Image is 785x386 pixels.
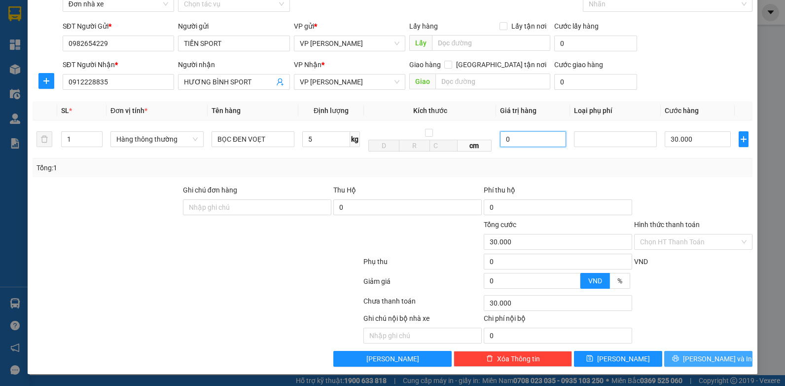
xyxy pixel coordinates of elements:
input: C [429,140,458,152]
span: Thu Hộ [333,186,356,194]
span: Hàng thông thường [116,132,198,147]
button: [PERSON_NAME] [333,351,452,367]
input: Cước lấy hàng [554,36,637,51]
input: Ghi chú đơn hàng [183,199,331,215]
span: Giao [409,74,435,89]
button: save[PERSON_NAME] [574,351,662,367]
div: Phí thu hộ [484,185,632,199]
span: Giá trị hàng [500,107,536,115]
input: 0 [500,131,566,147]
input: VD: Bàn, Ghế [212,131,294,147]
div: SĐT Người Nhận [63,59,175,70]
label: Cước giao hàng [554,61,603,69]
div: Chưa thanh toán [362,296,483,313]
span: plus [739,135,748,143]
span: kg [350,131,360,147]
span: VP Nhận [294,61,321,69]
span: delete [486,355,493,363]
span: VND [588,277,602,285]
input: Dọc đường [435,74,550,89]
th: Loại phụ phí [570,101,661,120]
input: R [399,140,430,152]
div: Phụ thu [362,256,483,273]
span: plus [39,77,54,85]
div: Ghi chú nội bộ nhà xe [363,313,482,328]
div: VP gửi [294,21,406,32]
button: deleteXóa Thông tin [454,351,572,367]
span: save [586,355,593,363]
div: Tổng: 1 [36,162,304,173]
span: Tên hàng [212,107,241,115]
input: Dọc đường [432,35,550,51]
span: [GEOGRAPHIC_DATA] tận nơi [452,59,550,70]
input: Nhập ghi chú [363,328,482,344]
input: Cước giao hàng [554,74,637,90]
label: Hình thức thanh toán [634,221,700,229]
button: delete [36,131,52,147]
div: SĐT Người Gửi [63,21,175,32]
span: Lấy [409,35,432,51]
label: Cước lấy hàng [554,22,599,30]
span: % [617,277,622,285]
span: Giao hàng [409,61,441,69]
div: Người nhận [178,59,290,70]
button: plus [38,73,54,89]
span: [PERSON_NAME] [366,353,419,364]
span: [PERSON_NAME] [597,353,650,364]
span: SL [61,107,69,115]
div: Chi phí nội bộ [484,313,632,328]
span: Đơn vị tính [110,107,147,115]
span: Kích thước [413,107,447,115]
span: Định lượng [314,107,349,115]
span: Tổng cước [484,221,516,229]
div: Giảm giá [362,276,483,293]
span: printer [672,355,679,363]
span: cm [458,140,492,152]
span: Lấy tận nơi [507,21,550,32]
span: Xóa Thông tin [497,353,540,364]
label: Ghi chú đơn hàng [183,186,237,194]
span: Lấy hàng [409,22,438,30]
span: VP LÊ HỒNG PHONG [300,75,400,89]
button: printer[PERSON_NAME] và In [664,351,752,367]
span: [PERSON_NAME] và In [683,353,752,364]
button: plus [739,131,749,147]
span: VND [634,258,648,266]
span: VP Trần Khát Chân [300,36,400,51]
span: user-add [276,78,284,86]
div: Người gửi [178,21,290,32]
input: D [368,140,399,152]
span: Cước hàng [665,107,699,115]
